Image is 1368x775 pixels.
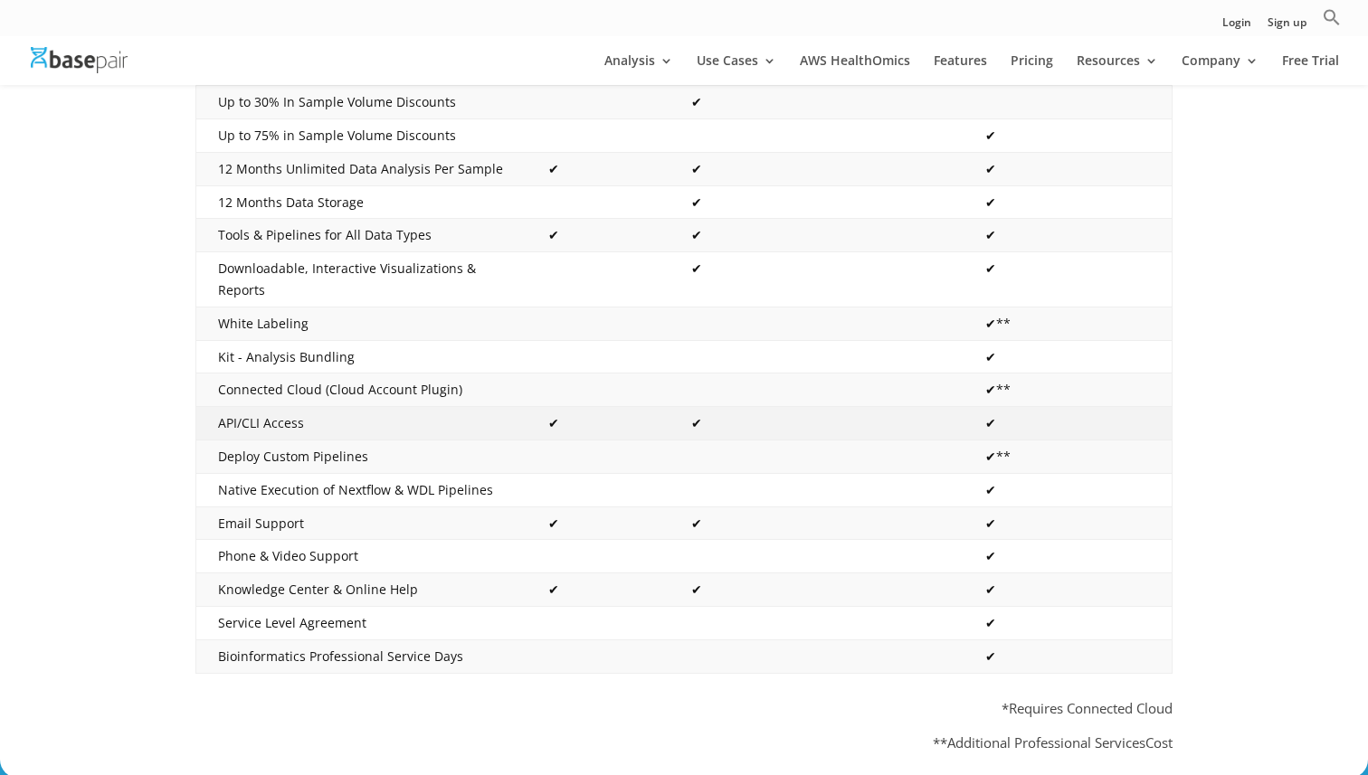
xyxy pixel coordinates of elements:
[527,152,670,185] td: ✔
[1077,54,1158,85] a: Resources
[527,407,670,440] td: ✔
[933,733,1145,751] span: **Additional Professional Services
[964,407,1172,440] td: ✔
[196,307,527,340] td: White Labeling
[196,252,527,307] td: Downloadable, Interactive Visualizations & Reports
[1323,8,1341,26] svg: Search
[31,47,128,73] img: Basepair
[670,252,964,307] td: ✔
[1268,17,1306,36] a: Sign up
[196,340,527,373] td: Kit - Analysis Bundling
[964,506,1172,540] td: ✔
[1282,54,1339,85] a: Free Trial
[934,54,987,85] a: Features
[196,607,527,640] td: Service Level Agreement
[670,219,964,252] td: ✔
[964,219,1172,252] td: ✔
[196,440,527,474] td: Deploy Custom Pipelines
[196,506,527,540] td: Email Support
[964,473,1172,506] td: ✔
[196,152,527,185] td: 12 Months Unlimited Data Analysis Per Sample
[964,607,1172,640] td: ✔
[1278,685,1346,753] iframe: Drift Widget Chat Controller
[527,573,670,607] td: ✔
[1323,8,1341,36] a: Search Icon Link
[670,86,964,119] td: ✔
[196,86,527,119] td: Up to 30% In Sample Volume Discounts
[800,54,910,85] a: AWS HealthOmics
[527,219,670,252] td: ✔
[195,732,1173,754] p: Cost
[964,119,1172,153] td: ✔
[196,540,527,573] td: Phone & Video Support
[527,506,670,540] td: ✔
[697,54,776,85] a: Use Cases
[964,639,1172,673] td: ✔
[964,152,1172,185] td: ✔
[964,185,1172,219] td: ✔
[670,506,964,540] td: ✔
[1222,17,1251,36] a: Login
[196,639,527,673] td: Bioinformatics Professional Service Days
[670,573,964,607] td: ✔
[1011,54,1053,85] a: Pricing
[604,54,673,85] a: Analysis
[670,152,964,185] td: ✔
[196,119,527,153] td: Up to 75% in Sample Volume Discounts
[1002,699,1173,717] span: *Requires Connected Cloud
[670,407,964,440] td: ✔
[670,185,964,219] td: ✔
[196,185,527,219] td: 12 Months Data Storage
[1182,54,1259,85] a: Company
[964,252,1172,307] td: ✔
[964,540,1172,573] td: ✔
[196,373,527,407] td: Connected Cloud (Cloud Account Plugin)
[196,407,527,440] td: API/CLI Access
[964,340,1172,373] td: ✔
[196,473,527,506] td: Native Execution of Nextflow & WDL Pipelines
[964,573,1172,607] td: ✔
[196,573,527,607] td: Knowledge Center & Online Help
[196,219,527,252] td: Tools & Pipelines for All Data Types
